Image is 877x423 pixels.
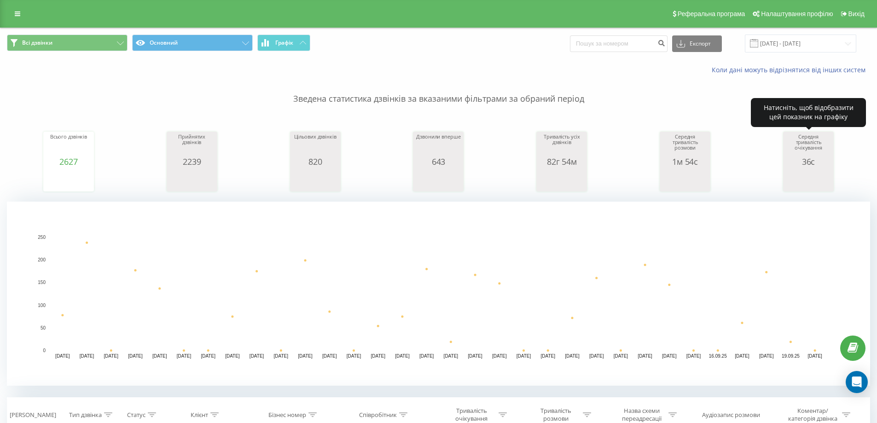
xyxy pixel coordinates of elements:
[539,157,585,166] div: 82г 54м
[152,353,167,359] text: [DATE]
[257,35,310,51] button: Графік
[617,407,666,423] div: Назва схеми переадресації
[46,157,92,166] div: 2627
[492,353,507,359] text: [DATE]
[191,411,208,419] div: Клієнт
[614,353,628,359] text: [DATE]
[415,134,461,157] div: Дзвонили вперше
[570,35,668,52] input: Пошук за номером
[735,353,749,359] text: [DATE]
[468,353,482,359] text: [DATE]
[274,353,289,359] text: [DATE]
[38,257,46,262] text: 200
[678,10,745,17] span: Реферальна програма
[128,353,143,359] text: [DATE]
[415,166,461,194] svg: A chart.
[702,411,760,419] div: Аудіозапис розмови
[662,134,708,157] div: Середня тривалість розмови
[712,65,870,74] a: Коли дані можуть відрізнятися вiд інших систем
[250,353,264,359] text: [DATE]
[540,353,555,359] text: [DATE]
[22,39,52,46] span: Всі дзвінки
[517,353,531,359] text: [DATE]
[419,353,434,359] text: [DATE]
[638,353,652,359] text: [DATE]
[415,157,461,166] div: 643
[7,35,128,51] button: Всі дзвінки
[322,353,337,359] text: [DATE]
[371,353,385,359] text: [DATE]
[662,353,677,359] text: [DATE]
[662,166,708,194] svg: A chart.
[807,353,822,359] text: [DATE]
[46,134,92,157] div: Всього дзвінків
[169,166,215,194] svg: A chart.
[169,134,215,157] div: Прийнятих дзвінків
[589,353,604,359] text: [DATE]
[786,407,840,423] div: Коментар/категорія дзвінка
[298,353,313,359] text: [DATE]
[672,35,722,52] button: Експорт
[785,157,831,166] div: 36с
[38,235,46,240] text: 250
[41,325,46,330] text: 50
[782,353,800,359] text: 19.09.25
[292,157,338,166] div: 820
[132,35,253,51] button: Основний
[225,353,240,359] text: [DATE]
[759,353,774,359] text: [DATE]
[268,411,306,419] div: Бізнес номер
[169,157,215,166] div: 2239
[662,157,708,166] div: 1м 54с
[539,166,585,194] svg: A chart.
[444,353,459,359] text: [DATE]
[395,353,410,359] text: [DATE]
[447,407,496,423] div: Тривалість очікування
[7,75,870,105] p: Зведена статистика дзвінків за вказаними фільтрами за обраний період
[69,411,102,419] div: Тип дзвінка
[55,353,70,359] text: [DATE]
[127,411,145,419] div: Статус
[785,166,831,194] svg: A chart.
[785,134,831,157] div: Середня тривалість очікування
[539,134,585,157] div: Тривалість усіх дзвінків
[347,353,361,359] text: [DATE]
[359,411,397,419] div: Співробітник
[177,353,192,359] text: [DATE]
[848,10,865,17] span: Вихід
[709,353,727,359] text: 16.09.25
[46,166,92,194] svg: A chart.
[201,353,215,359] text: [DATE]
[104,353,119,359] text: [DATE]
[531,407,581,423] div: Тривалість розмови
[7,202,870,386] svg: A chart.
[38,303,46,308] text: 100
[751,98,866,127] div: Натисніть, щоб відобразити цей показник на графіку
[10,411,56,419] div: [PERSON_NAME]
[686,353,701,359] text: [DATE]
[292,166,338,194] svg: A chart.
[80,353,94,359] text: [DATE]
[565,353,580,359] text: [DATE]
[38,280,46,285] text: 150
[761,10,833,17] span: Налаштування профілю
[292,134,338,157] div: Цільових дзвінків
[43,348,46,353] text: 0
[846,371,868,393] div: Open Intercom Messenger
[275,40,293,46] span: Графік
